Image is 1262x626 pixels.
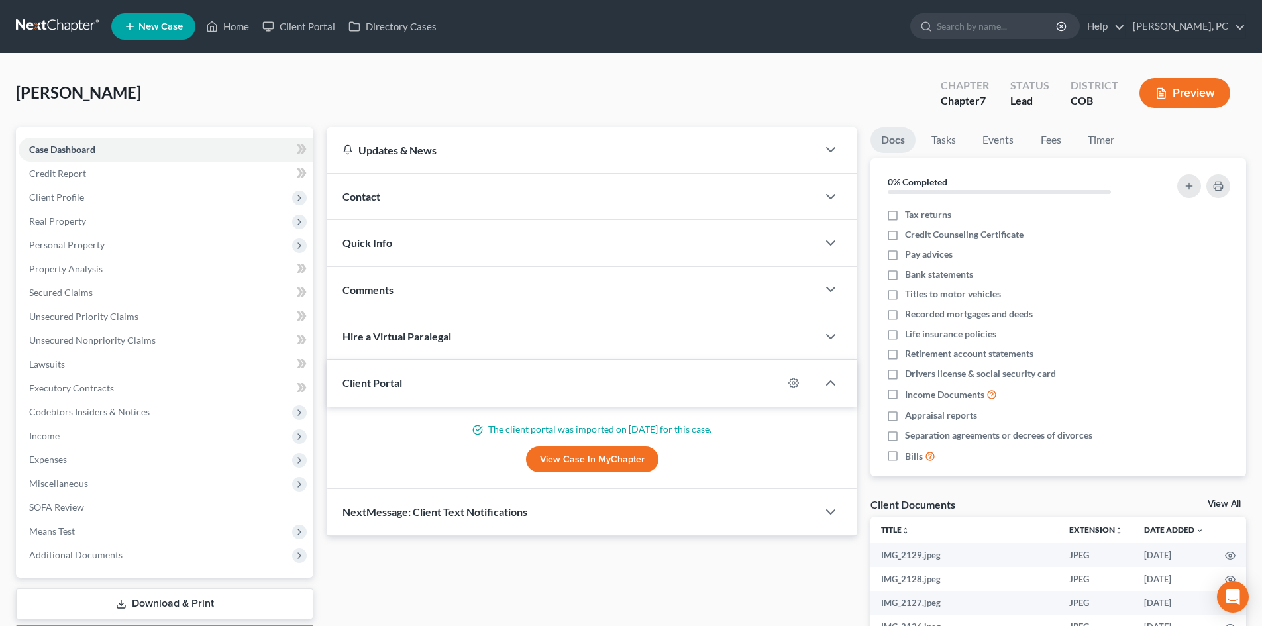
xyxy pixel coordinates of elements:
div: District [1071,78,1118,93]
td: IMG_2128.jpeg [870,567,1059,591]
span: Property Analysis [29,263,103,274]
i: unfold_more [1115,527,1123,535]
span: Executory Contracts [29,382,114,393]
a: Credit Report [19,162,313,185]
a: Executory Contracts [19,376,313,400]
a: Unsecured Priority Claims [19,305,313,329]
i: unfold_more [902,527,910,535]
a: Fees [1029,127,1072,153]
span: Credit Counseling Certificate [905,228,1024,241]
span: Lawsuits [29,358,65,370]
span: [PERSON_NAME] [16,83,141,102]
input: Search by name... [937,14,1058,38]
a: Events [972,127,1024,153]
span: NextMessage: Client Text Notifications [342,505,527,518]
td: [DATE] [1133,543,1214,567]
span: Unsecured Nonpriority Claims [29,335,156,346]
span: Expenses [29,454,67,465]
p: The client portal was imported on [DATE] for this case. [342,423,841,436]
a: View All [1208,499,1241,509]
span: Bills [905,450,923,463]
a: Client Portal [256,15,342,38]
a: Help [1080,15,1125,38]
div: Updates & News [342,143,802,157]
span: 7 [980,94,986,107]
span: Retirement account statements [905,347,1033,360]
span: Personal Property [29,239,105,250]
a: Directory Cases [342,15,443,38]
span: Income Documents [905,388,984,401]
span: Real Property [29,215,86,227]
span: Appraisal reports [905,409,977,422]
a: Titleunfold_more [881,525,910,535]
span: Client Portal [342,376,402,389]
a: [PERSON_NAME], PC [1126,15,1245,38]
div: Chapter [941,93,989,109]
span: Hire a Virtual Paralegal [342,330,451,342]
td: JPEG [1059,591,1133,615]
span: Means Test [29,525,75,537]
a: Unsecured Nonpriority Claims [19,329,313,352]
span: Case Dashboard [29,144,95,155]
div: Client Documents [870,497,955,511]
td: JPEG [1059,543,1133,567]
a: View Case in MyChapter [526,446,658,473]
span: Pay advices [905,248,953,261]
a: Extensionunfold_more [1069,525,1123,535]
td: JPEG [1059,567,1133,591]
a: Secured Claims [19,281,313,305]
span: Bank statements [905,268,973,281]
a: Download & Print [16,588,313,619]
span: Client Profile [29,191,84,203]
span: SOFA Review [29,501,84,513]
td: [DATE] [1133,591,1214,615]
span: Unsecured Priority Claims [29,311,138,322]
i: expand_more [1196,527,1204,535]
a: Timer [1077,127,1125,153]
span: Contact [342,190,380,203]
div: Status [1010,78,1049,93]
a: Case Dashboard [19,138,313,162]
span: Credit Report [29,168,86,179]
span: Codebtors Insiders & Notices [29,406,150,417]
span: Tax returns [905,208,951,221]
a: Lawsuits [19,352,313,376]
a: SOFA Review [19,496,313,519]
span: Miscellaneous [29,478,88,489]
span: New Case [138,22,183,32]
td: IMG_2129.jpeg [870,543,1059,567]
span: Income [29,430,60,441]
span: Secured Claims [29,287,93,298]
a: Date Added expand_more [1144,525,1204,535]
span: Life insurance policies [905,327,996,340]
a: Docs [870,127,916,153]
div: Lead [1010,93,1049,109]
a: Tasks [921,127,967,153]
span: Titles to motor vehicles [905,287,1001,301]
a: Property Analysis [19,257,313,281]
td: IMG_2127.jpeg [870,591,1059,615]
div: Open Intercom Messenger [1217,581,1249,613]
td: [DATE] [1133,567,1214,591]
div: COB [1071,93,1118,109]
div: Chapter [941,78,989,93]
span: Quick Info [342,236,392,249]
span: Drivers license & social security card [905,367,1056,380]
button: Preview [1139,78,1230,108]
span: Comments [342,284,394,296]
span: Separation agreements or decrees of divorces [905,429,1092,442]
strong: 0% Completed [888,176,947,187]
a: Home [199,15,256,38]
span: Recorded mortgages and deeds [905,307,1033,321]
span: Additional Documents [29,549,123,560]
